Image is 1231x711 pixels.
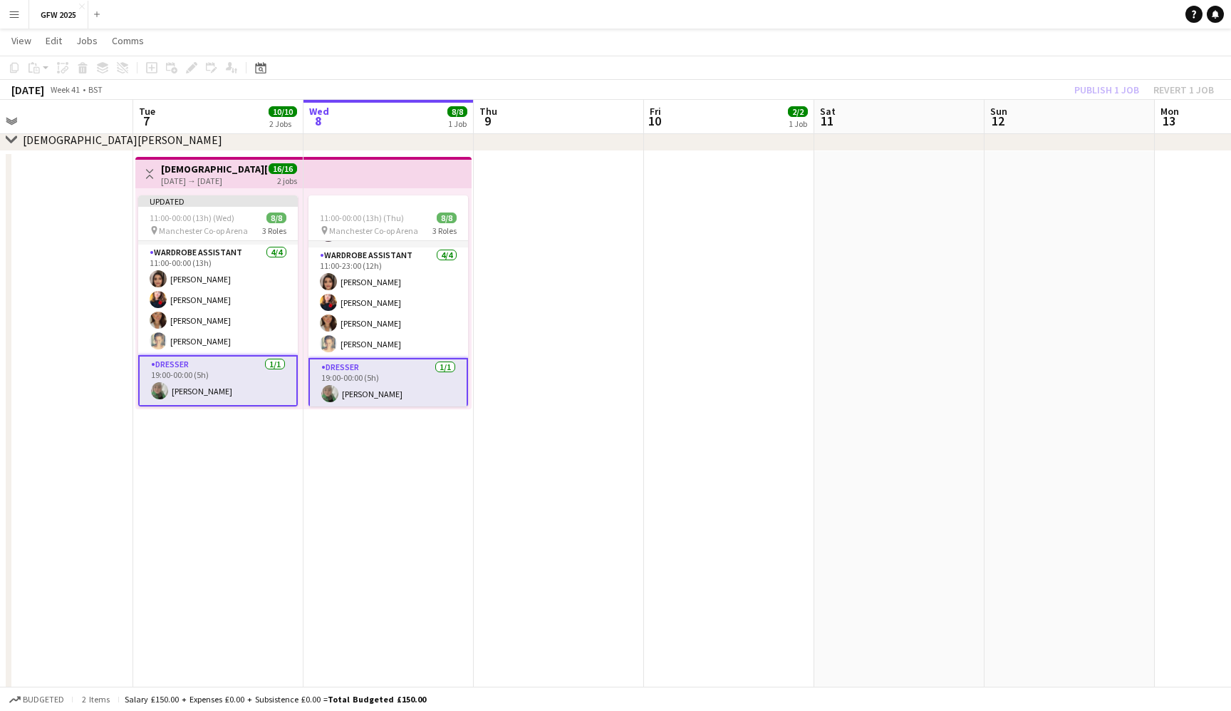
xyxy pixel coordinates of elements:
[71,31,103,50] a: Jobs
[990,105,1007,118] span: Sun
[789,118,807,129] div: 1 Job
[29,1,88,29] button: GFW 2025
[447,106,467,117] span: 8/8
[432,225,457,236] span: 3 Roles
[11,34,31,47] span: View
[161,175,267,186] div: [DATE] → [DATE]
[650,105,661,118] span: Fri
[11,83,44,97] div: [DATE]
[269,163,297,174] span: 16/16
[308,358,468,409] app-card-role: Dresser1/119:00-00:00 (5h)[PERSON_NAME]
[818,113,836,129] span: 11
[648,113,661,129] span: 10
[277,174,297,186] div: 2 jobs
[448,118,467,129] div: 1 Job
[159,225,248,236] span: Manchester Co-op Arena
[88,84,103,95] div: BST
[320,213,404,223] span: 11:00-00:00 (13h) (Thu)
[269,106,297,117] span: 10/10
[262,225,286,236] span: 3 Roles
[112,34,144,47] span: Comms
[46,34,62,47] span: Edit
[437,213,457,223] span: 8/8
[125,694,426,705] div: Salary £150.00 + Expenses £0.00 + Subsistence £0.00 =
[138,195,298,207] div: Updated
[309,105,329,118] span: Wed
[138,245,298,355] app-card-role: Wardrobe Assistant4/411:00-00:00 (13h)[PERSON_NAME][PERSON_NAME][PERSON_NAME][PERSON_NAME]
[23,133,222,147] div: [DEMOGRAPHIC_DATA][PERSON_NAME]
[138,355,298,406] app-card-role: Dresser1/119:00-00:00 (5h)[PERSON_NAME]
[6,31,37,50] a: View
[328,694,426,705] span: Total Budgeted £150.00
[137,113,155,129] span: 7
[78,694,113,705] span: 2 items
[788,106,808,117] span: 2/2
[479,105,497,118] span: Thu
[988,113,1007,129] span: 12
[139,105,155,118] span: Tue
[269,118,296,129] div: 2 Jobs
[329,225,418,236] span: Manchester Co-op Arena
[477,113,497,129] span: 9
[47,84,83,95] span: Week 41
[23,695,64,705] span: Budgeted
[7,692,66,707] button: Budgeted
[40,31,68,50] a: Edit
[76,34,98,47] span: Jobs
[106,31,150,50] a: Comms
[1158,113,1179,129] span: 13
[820,105,836,118] span: Sat
[150,213,234,223] span: 11:00-00:00 (13h) (Wed)
[1160,105,1179,118] span: Mon
[266,213,286,223] span: 8/8
[308,247,468,358] app-card-role: Wardrobe Assistant4/411:00-23:00 (12h)[PERSON_NAME][PERSON_NAME][PERSON_NAME][PERSON_NAME]
[138,195,298,406] app-job-card: Updated11:00-00:00 (13h) (Wed)8/8 Manchester Co-op Arena3 Roles[PERSON_NAME][PERSON_NAME]Wardrobe...
[308,195,468,406] app-job-card: 11:00-00:00 (13h) (Thu)8/8 Manchester Co-op Arena3 Roles[PERSON_NAME][PERSON_NAME][PERSON_NAME]Wa...
[307,113,329,129] span: 8
[161,163,267,175] h3: [DEMOGRAPHIC_DATA][PERSON_NAME] Manchester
